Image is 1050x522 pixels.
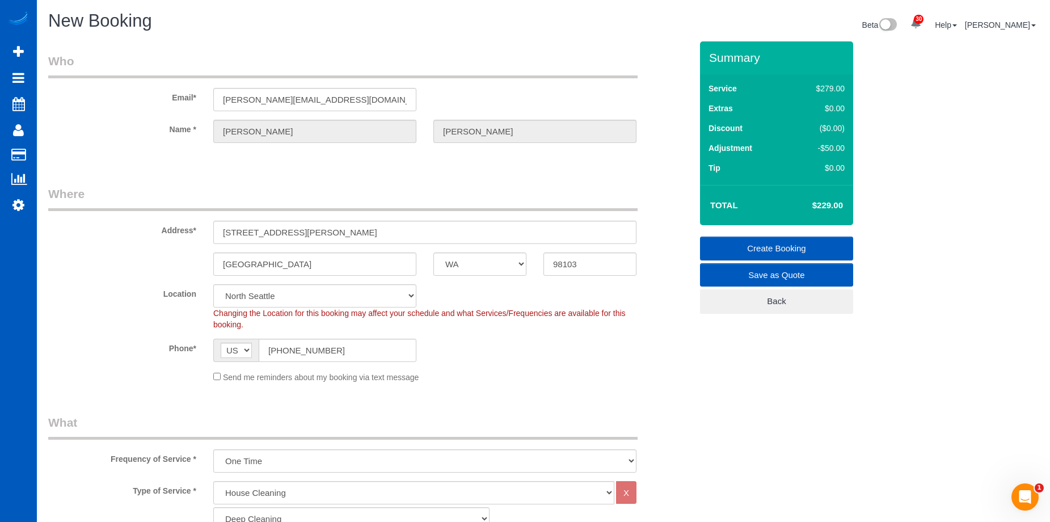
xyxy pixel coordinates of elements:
label: Extras [709,103,733,114]
a: Create Booking [700,237,853,260]
span: Changing the Location for this booking may affect your schedule and what Services/Frequencies are... [213,309,626,329]
div: $279.00 [792,83,845,94]
a: Save as Quote [700,263,853,287]
a: Back [700,289,853,313]
label: Adjustment [709,142,752,154]
div: ($0.00) [792,123,845,134]
div: -$50.00 [792,142,845,154]
input: Email* [213,88,416,111]
legend: What [48,414,638,440]
span: New Booking [48,11,152,31]
div: $0.00 [792,162,845,174]
label: Type of Service * [40,481,205,496]
img: New interface [878,18,897,33]
span: 30 [914,15,924,24]
label: Name * [40,120,205,135]
label: Frequency of Service * [40,449,205,465]
iframe: Intercom live chat [1011,483,1039,511]
h4: $229.00 [778,201,843,211]
label: Tip [709,162,720,174]
div: $0.00 [792,103,845,114]
legend: Where [48,186,638,211]
a: 30 [905,11,927,36]
label: Location [40,284,205,300]
a: Help [935,20,957,30]
input: Phone* [259,339,416,362]
img: Automaid Logo [7,11,29,27]
input: Zip Code* [543,252,636,276]
label: Service [709,83,737,94]
input: Last Name* [433,120,636,143]
label: Discount [709,123,743,134]
span: 1 [1035,483,1044,492]
legend: Who [48,53,638,78]
input: First Name* [213,120,416,143]
a: [PERSON_NAME] [965,20,1036,30]
strong: Total [710,200,738,210]
a: Beta [862,20,897,30]
h3: Summary [709,51,847,64]
span: Send me reminders about my booking via text message [223,373,419,382]
label: Phone* [40,339,205,354]
input: City* [213,252,416,276]
label: Address* [40,221,205,236]
label: Email* [40,88,205,103]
